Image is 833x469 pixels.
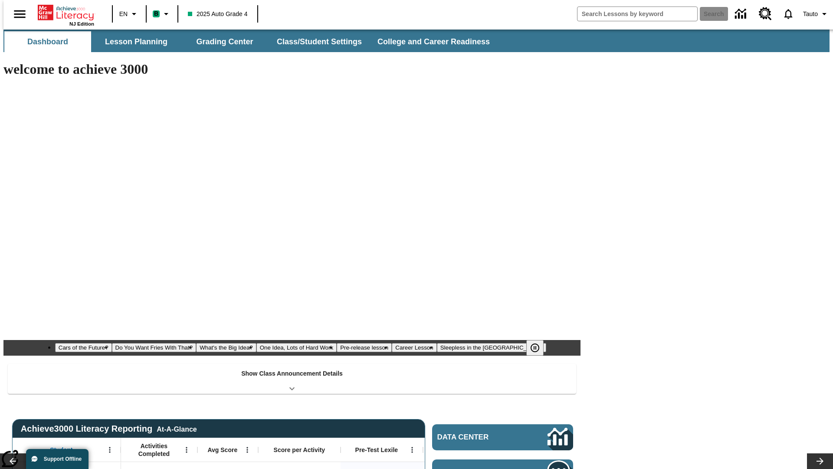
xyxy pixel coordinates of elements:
input: search field [577,7,697,21]
div: At-A-Glance [157,424,197,433]
span: Achieve3000 Literacy Reporting [21,424,197,434]
div: Home [38,3,94,26]
button: Slide 4 One Idea, Lots of Hard Work [256,343,337,352]
span: NJ Edition [69,21,94,26]
h1: welcome to achieve 3000 [3,61,580,77]
a: Data Center [432,424,573,450]
span: Activities Completed [125,442,183,458]
span: Tauto [803,10,818,19]
span: Student [50,446,72,454]
button: Lesson Planning [93,31,180,52]
button: Lesson carousel, Next [807,453,833,469]
button: Slide 3 What's the Big Idea? [196,343,256,352]
a: Data Center [730,2,754,26]
span: EN [119,10,128,19]
a: Notifications [777,3,800,25]
div: Pause [526,340,552,356]
button: Open Menu [103,443,116,456]
button: Slide 7 Sleepless in the Animal Kingdom [437,343,547,352]
button: Slide 5 Pre-release lesson [337,343,392,352]
button: Open Menu [241,443,254,456]
button: Slide 6 Career Lesson [392,343,436,352]
p: Show Class Announcement Details [241,369,343,378]
div: SubNavbar [3,30,830,52]
button: Slide 2 Do You Want Fries With That? [112,343,197,352]
div: SubNavbar [3,31,498,52]
button: Slide 1 Cars of the Future? [55,343,112,352]
button: College and Career Readiness [371,31,497,52]
span: Score per Activity [274,446,325,454]
span: Pre-Test Lexile [355,446,398,454]
button: Open Menu [406,443,419,456]
span: Support Offline [44,456,82,462]
span: B [154,8,158,19]
button: Support Offline [26,449,89,469]
button: Open side menu [7,1,33,27]
button: Dashboard [4,31,91,52]
a: Home [38,4,94,21]
button: Language: EN, Select a language [115,6,143,22]
button: Boost Class color is mint green. Change class color [149,6,175,22]
button: Grading Center [181,31,268,52]
span: Data Center [437,433,518,442]
button: Open Menu [180,443,193,456]
span: 2025 Auto Grade 4 [188,10,248,19]
button: Profile/Settings [800,6,833,22]
button: Class/Student Settings [270,31,369,52]
span: Avg Score [207,446,237,454]
button: Pause [526,340,544,356]
div: Show Class Announcement Details [8,364,576,394]
a: Resource Center, Will open in new tab [754,2,777,26]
